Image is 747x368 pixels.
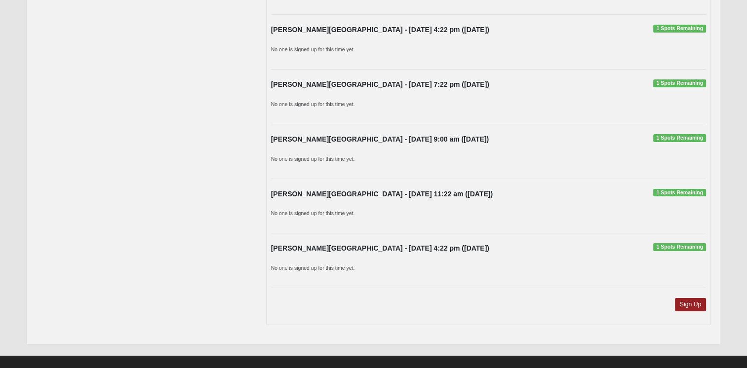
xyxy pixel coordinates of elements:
small: No one is signed up for this time yet. [271,156,355,162]
small: No one is signed up for this time yet. [271,210,355,216]
strong: [PERSON_NAME][GEOGRAPHIC_DATA] - [DATE] 4:22 pm ([DATE]) [271,244,489,252]
small: No one is signed up for this time yet. [271,101,355,107]
strong: [PERSON_NAME][GEOGRAPHIC_DATA] - [DATE] 9:00 am ([DATE]) [271,135,489,143]
span: 1 Spots Remaining [653,189,706,197]
small: No one is signed up for this time yet. [271,265,355,271]
strong: [PERSON_NAME][GEOGRAPHIC_DATA] - [DATE] 7:22 pm ([DATE]) [271,80,489,88]
span: 1 Spots Remaining [653,243,706,251]
span: 1 Spots Remaining [653,134,706,142]
span: 1 Spots Remaining [653,79,706,87]
small: No one is signed up for this time yet. [271,46,355,52]
a: Sign Up [675,298,707,311]
strong: [PERSON_NAME][GEOGRAPHIC_DATA] - [DATE] 4:22 pm ([DATE]) [271,26,489,34]
span: 1 Spots Remaining [653,25,706,33]
strong: [PERSON_NAME][GEOGRAPHIC_DATA] - [DATE] 11:22 am ([DATE]) [271,190,493,198]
